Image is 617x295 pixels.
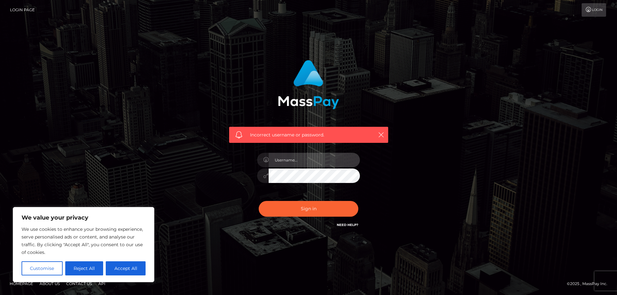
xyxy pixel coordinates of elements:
[337,223,358,227] a: Need Help?
[65,261,103,275] button: Reject All
[269,153,360,167] input: Username...
[7,279,36,289] a: Homepage
[96,279,108,289] a: API
[259,201,358,217] button: Sign in
[582,3,606,17] a: Login
[278,60,339,109] img: MassPay Login
[22,225,146,256] p: We use cookies to enhance your browsing experience, serve personalised ads or content, and analys...
[13,207,154,282] div: We value your privacy
[10,3,35,17] a: Login Page
[106,261,146,275] button: Accept All
[250,132,367,138] span: Incorrect username or password.
[64,279,94,289] a: Contact Us
[22,261,63,275] button: Customise
[37,279,62,289] a: About Us
[567,280,612,287] div: © 2025 , MassPay Inc.
[22,214,146,221] p: We value your privacy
